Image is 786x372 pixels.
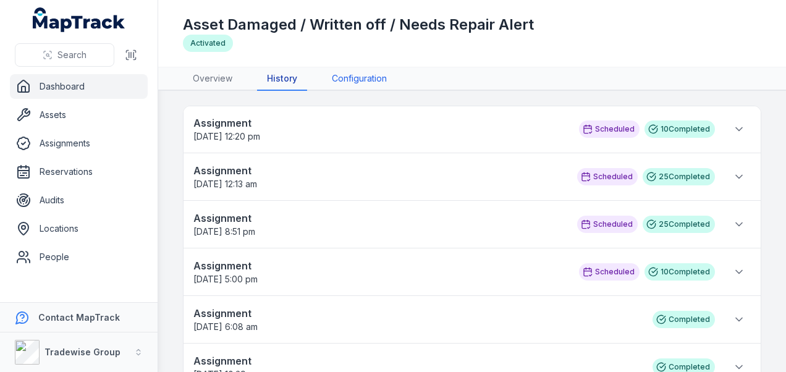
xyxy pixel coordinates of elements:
[193,116,567,143] a: Assignment[DATE] 12:20 pm
[44,347,120,357] strong: Tradewise Group
[577,216,638,233] div: Scheduled
[193,258,567,285] a: Assignment[DATE] 5:00 pm
[193,131,260,142] span: [DATE] 12:20 pm
[322,67,397,91] a: Configuration
[193,306,640,321] strong: Assignment
[33,7,125,32] a: MapTrack
[10,245,148,269] a: People
[10,103,148,127] a: Assets
[183,35,233,52] div: Activated
[643,168,715,185] div: 25 Completed
[193,211,565,238] a: Assignment[DATE] 8:51 pm
[193,306,640,333] a: Assignment[DATE] 6:08 am
[57,49,87,61] span: Search
[644,120,715,138] div: 10 Completed
[643,216,715,233] div: 25 Completed
[579,263,640,281] div: Scheduled
[15,43,114,67] button: Search
[193,163,565,178] strong: Assignment
[193,179,257,189] span: [DATE] 12:13 am
[10,159,148,184] a: Reservations
[193,226,255,237] span: [DATE] 8:51 pm
[10,188,148,213] a: Audits
[183,15,534,35] h1: Asset Damaged / Written off / Needs Repair Alert
[193,321,258,332] span: [DATE] 6:08 am
[193,274,258,284] time: 08/09/2025, 5:00:00 pm
[10,131,148,156] a: Assignments
[577,168,638,185] div: Scheduled
[193,353,640,368] strong: Assignment
[193,258,567,273] strong: Assignment
[193,131,260,142] time: 10/09/2025, 12:20:00 pm
[257,67,307,91] a: History
[193,116,567,130] strong: Assignment
[193,226,255,237] time: 08/09/2025, 8:51:00 pm
[183,67,242,91] a: Overview
[193,163,565,190] a: Assignment[DATE] 12:13 am
[193,274,258,284] span: [DATE] 5:00 pm
[653,311,715,328] div: Completed
[644,263,715,281] div: 10 Completed
[193,179,257,189] time: 09/09/2025, 12:13:00 am
[10,216,148,241] a: Locations
[193,211,565,226] strong: Assignment
[579,120,640,138] div: Scheduled
[10,74,148,99] a: Dashboard
[193,321,258,332] time: 15/08/2025, 6:08:00 am
[38,312,120,323] strong: Contact MapTrack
